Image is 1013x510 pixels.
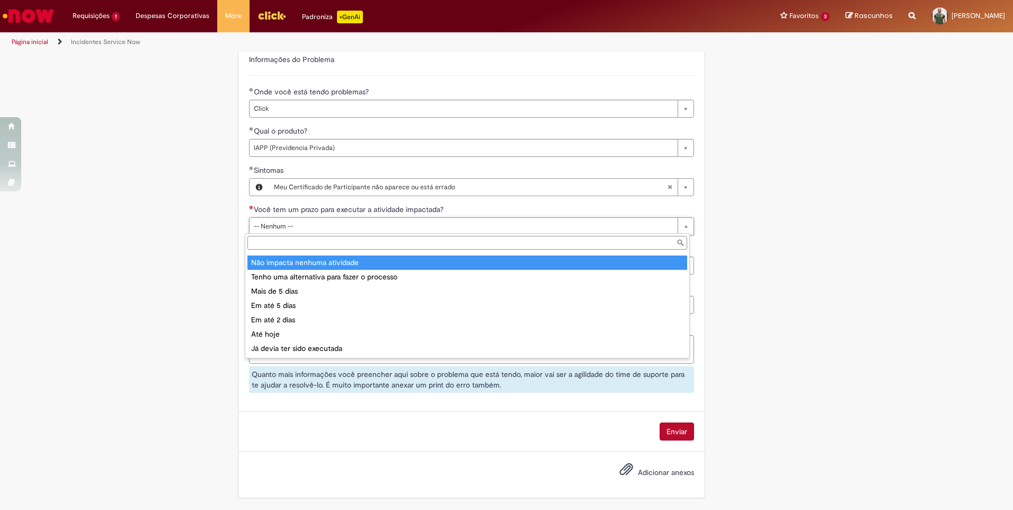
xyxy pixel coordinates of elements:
div: Até hoje [247,327,687,341]
div: Já devia ter sido executada [247,341,687,356]
div: Em até 5 dias [247,298,687,313]
div: Em até 2 dias [247,313,687,327]
div: Mais de 5 dias [247,284,687,298]
ul: Você tem um prazo para executar a atividade impactada? [245,252,689,358]
div: Tenho uma alternativa para fazer o processo [247,270,687,284]
div: Não impacta nenhuma atividade [247,256,687,270]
